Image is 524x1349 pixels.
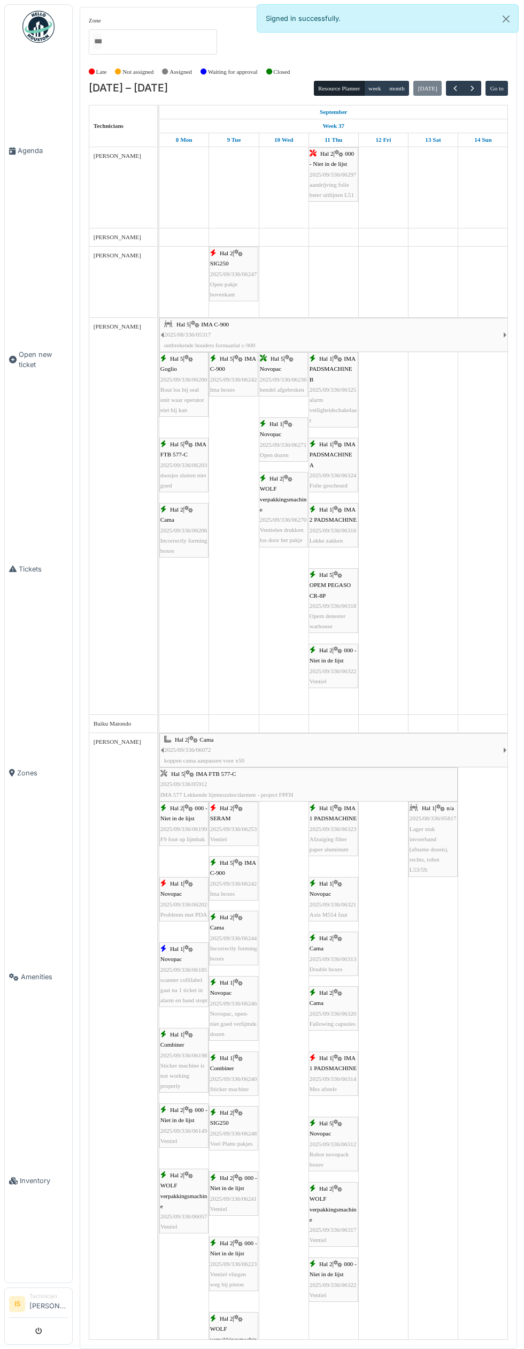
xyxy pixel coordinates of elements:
[94,738,141,745] span: [PERSON_NAME]
[160,769,457,800] div: |
[5,875,72,1079] a: Amenities
[410,826,449,873] span: Lager stuk invoerband (afname dozen), rechts, robot L53/59.
[5,253,72,467] a: Open new ticket
[5,467,72,671] a: Tickets
[170,1107,183,1113] span: Hal 2
[310,933,357,974] div: |
[310,603,357,609] span: 2025/09/336/06318
[122,67,153,77] label: Not assigned
[314,81,365,96] button: Resource Planner
[310,397,357,423] span: alarm veiligheidschakelaar
[310,527,357,533] span: 2025/09/336/06316
[310,1130,331,1137] span: Novopac
[210,376,257,383] span: 2025/09/336/06242
[93,34,102,49] input: All
[310,956,357,962] span: 2025/09/336/06313
[319,571,333,578] span: Hal 5
[310,1020,356,1027] span: Fallowing capsules
[210,1086,249,1092] span: Sticker machine
[89,16,101,25] label: Zone
[220,805,233,811] span: Hal 2
[310,1141,357,1147] span: 2025/09/336/06312
[201,321,229,327] span: IMA C-900
[310,1292,327,1298] span: Ventiel
[260,354,307,395] div: |
[210,1076,257,1082] span: 2025/09/336/06240
[310,966,343,972] span: Double boxes
[160,376,207,383] span: 2025/09/336/06200
[210,978,257,1039] div: |
[160,365,177,372] span: Goglio
[410,803,457,875] div: |
[319,880,333,887] span: Hal 1
[220,250,233,256] span: Hal 2
[210,1130,257,1137] span: 2025/09/336/06248
[220,1175,233,1181] span: Hal 2
[164,735,503,766] div: |
[19,564,68,574] span: Tickets
[9,1296,25,1312] li: IS
[19,349,68,370] span: Open new ticket
[319,1055,333,1061] span: Hal 1
[160,1138,178,1144] span: Ventiel
[160,516,174,523] span: Cama
[160,505,207,556] div: |
[310,1261,357,1277] span: 000 - Niet in de lijst
[310,1184,357,1245] div: |
[410,815,457,821] span: 2025/08/336/05817
[310,570,357,631] div: |
[310,1195,357,1222] span: WOLF verpakkingsmachine
[486,81,508,96] button: Go to
[220,355,233,362] span: Hal 5
[310,355,356,382] span: IMA PADSMACHINE B
[160,805,207,821] span: 000 - Niet in de lijst
[160,1062,205,1089] span: Sticker machine is not working properly
[320,150,334,157] span: Hal 2
[196,771,236,777] span: IMA FTB 577-C
[310,678,327,684] span: Ventiel
[310,482,348,489] span: Folie gescheurd
[160,803,207,844] div: |
[260,441,307,448] span: 2025/09/336/06271
[170,355,183,362] span: Hal 5
[310,945,323,951] span: Cama
[199,736,213,743] span: Cama
[373,133,394,147] a: September 12, 2025
[272,133,296,147] a: September 10, 2025
[160,472,206,489] span: doosjes sluiten niet goed
[5,671,72,875] a: Zones
[170,805,183,811] span: Hal 2
[29,1292,68,1315] li: [PERSON_NAME]
[210,281,237,298] span: Open pakje bovenkant
[22,11,55,43] img: Badge_color-CXgf-gQk.svg
[160,1105,207,1146] div: |
[310,1086,337,1092] span: Mes afstele
[220,1240,233,1246] span: Hal 2
[176,321,190,327] span: Hal 5
[94,252,141,258] span: [PERSON_NAME]
[160,1182,207,1209] span: WOLF verpakkingsmachine
[210,386,235,393] span: Ima boxes
[160,966,207,973] span: 2025/09/336/06185
[210,935,257,941] span: 2025/09/336/06244
[170,880,183,887] span: Hal 1
[160,826,207,832] span: 2025/09/336/06199
[310,1118,357,1170] div: |
[310,1237,327,1243] span: Ventiel
[170,506,183,513] span: Hal 2
[310,1151,349,1168] span: Robot novopack boxes
[310,439,357,491] div: |
[210,1173,257,1214] div: |
[170,1031,183,1038] span: Hal 1
[260,376,307,383] span: 2025/09/336/06236
[319,1185,333,1192] span: Hal 2
[319,1120,333,1126] span: Hal 5
[160,1107,207,1123] span: 000 - Niet in de lijst
[446,805,454,811] span: n/a
[210,354,257,395] div: |
[260,485,307,512] span: WOLF verpakkingsmachine
[220,979,233,986] span: Hal 1
[160,879,207,920] div: |
[164,342,256,348] span: ontbrekende houders formaatlat c-900
[220,914,233,920] span: Hal 2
